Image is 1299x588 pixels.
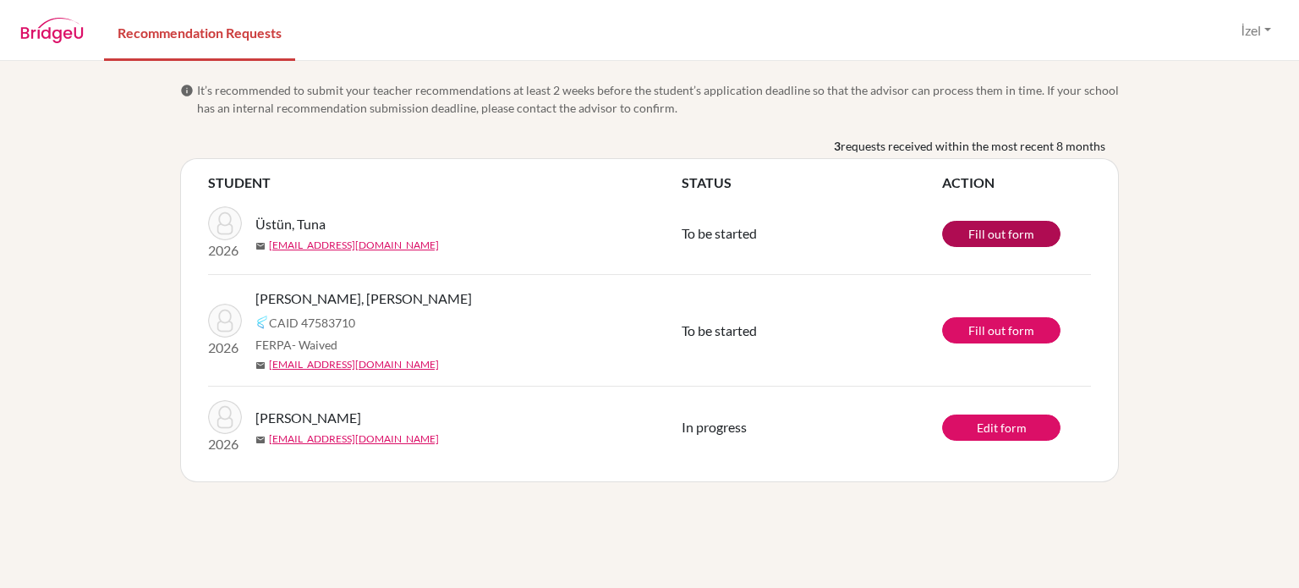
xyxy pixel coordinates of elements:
span: In progress [682,419,747,435]
img: BridgeU logo [20,18,84,43]
span: FERPA [255,336,337,354]
img: Common App logo [255,316,269,329]
span: mail [255,360,266,371]
span: Üstün, Tuna [255,214,326,234]
a: Recommendation Requests [104,3,295,61]
th: STATUS [682,173,942,193]
span: info [180,84,194,97]
a: Fill out form [942,317,1061,343]
span: mail [255,435,266,445]
span: [PERSON_NAME] [255,408,361,428]
th: STUDENT [208,173,682,193]
span: - Waived [292,338,337,352]
a: [EMAIL_ADDRESS][DOMAIN_NAME] [269,431,439,447]
img: Üstün, Tuna [208,206,242,240]
p: 2026 [208,240,242,261]
button: İzel [1233,14,1279,47]
span: CAID 47583710 [269,314,355,332]
span: It’s recommended to submit your teacher recommendations at least 2 weeks before the student’s app... [197,81,1119,117]
p: 2026 [208,434,242,454]
a: [EMAIL_ADDRESS][DOMAIN_NAME] [269,357,439,372]
p: 2026 [208,338,242,358]
span: To be started [682,225,757,241]
span: requests received within the most recent 8 months [841,137,1105,155]
span: [PERSON_NAME], [PERSON_NAME] [255,289,472,309]
img: Çeltikçioğlu, Ece Chloe [208,304,242,338]
span: To be started [682,322,757,338]
th: ACTION [942,173,1091,193]
a: Edit form [942,415,1061,441]
img: Öner, Adahan [208,400,242,434]
span: mail [255,241,266,251]
b: 3 [834,137,841,155]
a: [EMAIL_ADDRESS][DOMAIN_NAME] [269,238,439,253]
a: Fill out form [942,221,1061,247]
